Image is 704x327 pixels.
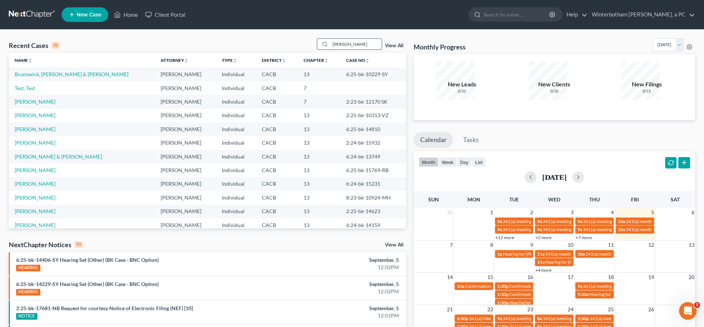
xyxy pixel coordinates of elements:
[15,208,55,214] a: [PERSON_NAME]
[216,218,256,232] td: Individual
[346,57,370,63] a: Case Nounfold_more
[583,219,654,224] span: 341(a) meeting for [PERSON_NAME]
[621,80,672,89] div: New Filings
[419,157,439,167] button: month
[439,157,457,167] button: week
[298,205,340,218] td: 13
[567,305,574,314] span: 24
[330,39,382,49] input: Search by name...
[51,42,60,49] div: 15
[15,112,55,118] a: [PERSON_NAME]
[298,177,340,191] td: 13
[216,177,256,191] td: Individual
[340,150,406,163] td: 6:24-bk-13749
[340,205,406,218] td: 2:25-bk-14623
[487,305,494,314] span: 22
[256,109,298,122] td: CACB
[161,57,188,63] a: Attorneyunfold_more
[9,240,83,249] div: NextChapter Notices
[503,316,573,321] span: 341(a) meeting for [PERSON_NAME]
[155,67,216,81] td: [PERSON_NAME]
[563,8,587,21] a: Help
[15,99,55,105] a: [PERSON_NAME]
[256,122,298,136] td: CACB
[529,80,580,89] div: New Clients
[497,291,509,297] span: 1:30p
[216,163,256,177] td: Individual
[497,316,502,321] span: 9a
[567,273,574,282] span: 17
[276,256,399,264] div: September, 5
[537,259,544,265] span: 11a
[216,122,256,136] td: Individual
[467,196,480,202] span: Mon
[155,218,216,232] td: [PERSON_NAME]
[155,95,216,108] td: [PERSON_NAME]
[527,273,534,282] span: 16
[15,71,128,77] a: Brunswick, [PERSON_NAME] & [PERSON_NAME]
[16,289,40,296] div: HEARING
[483,8,550,21] input: Search by name...
[256,191,298,204] td: CACB
[497,251,502,257] span: 1p
[489,208,494,217] span: 1
[446,208,454,217] span: 31
[590,316,660,321] span: 341(a) meeting for [PERSON_NAME]
[648,305,655,314] span: 26
[256,136,298,149] td: CACB
[298,122,340,136] td: 13
[497,227,502,232] span: 9a
[588,8,695,21] a: Winterbotham [PERSON_NAME], a PC
[298,218,340,232] td: 13
[256,67,298,81] td: CACB
[631,196,639,202] span: Fri
[414,42,466,51] h3: Monthly Progress
[570,208,574,217] span: 3
[9,41,60,50] div: Recent Cases
[142,8,189,21] a: Client Portal
[509,300,610,305] span: Hearing for [PERSON_NAME] and [PERSON_NAME]
[618,219,625,224] span: 10a
[256,177,298,191] td: CACB
[15,140,55,146] a: [PERSON_NAME]
[216,95,256,108] td: Individual
[457,316,468,321] span: 2:30p
[694,302,700,308] span: 3
[688,241,695,249] span: 13
[583,227,654,232] span: 341(a) meeting for [PERSON_NAME]
[256,163,298,177] td: CACB
[256,205,298,218] td: CACB
[340,163,406,177] td: 6:25-bk-15769-RB
[155,191,216,204] td: [PERSON_NAME]
[184,59,188,63] i: unfold_more
[15,85,35,91] a: Test, Test
[589,291,690,297] span: Hearing for [PERSON_NAME] and [PERSON_NAME]
[577,219,582,224] span: 9a
[365,59,370,63] i: unfold_more
[155,136,216,149] td: [PERSON_NAME]
[509,291,593,297] span: Confirmation hearing for [PERSON_NAME]
[589,196,600,202] span: Thu
[648,241,655,249] span: 12
[222,57,237,63] a: Typeunfold_more
[648,273,655,282] span: 19
[529,208,534,217] span: 2
[607,305,615,314] span: 25
[15,167,55,173] a: [PERSON_NAME]
[298,81,340,95] td: 7
[256,81,298,95] td: CACB
[340,109,406,122] td: 2:25-bk-10313-VZ
[583,283,654,289] span: 341(a) meeting for [PERSON_NAME]
[577,316,589,321] span: 1:30p
[576,235,592,240] a: +7 more
[276,264,399,271] div: 12:02PM
[537,219,542,224] span: 9a
[155,177,216,191] td: [PERSON_NAME]
[537,316,542,321] span: 8a
[469,316,583,321] span: 341(a) Meeting for [PERSON_NAME] and [PERSON_NAME]
[489,241,494,249] span: 8
[256,95,298,108] td: CACB
[304,57,329,63] a: Chapterunfold_more
[503,227,652,232] span: 341(a) meeting for [PERSON_NAME] [PERSON_NAME] and [PERSON_NAME]
[497,219,502,224] span: 9a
